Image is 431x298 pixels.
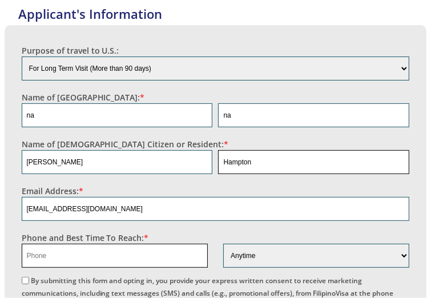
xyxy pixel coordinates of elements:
input: First Name [22,103,213,127]
input: Phone [22,244,208,268]
label: Purpose of travel to U.S.: [22,45,119,56]
input: Email Address [22,197,410,221]
input: By submitting this form and opting in, you provide your express written consent to receive market... [22,277,29,284]
input: Last Name [218,150,409,174]
h4: Applicant's Information [10,5,427,22]
label: Phone and Best Time To Reach: [22,232,149,243]
label: Name of [DEMOGRAPHIC_DATA] Citizen or Resident: [22,139,229,150]
label: Email Address: [22,186,83,196]
select: Phone and Best Reach Time are required. [223,244,409,268]
label: Name of [GEOGRAPHIC_DATA]: [22,92,145,103]
input: Last Name [218,103,409,127]
input: First Name [22,150,213,174]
